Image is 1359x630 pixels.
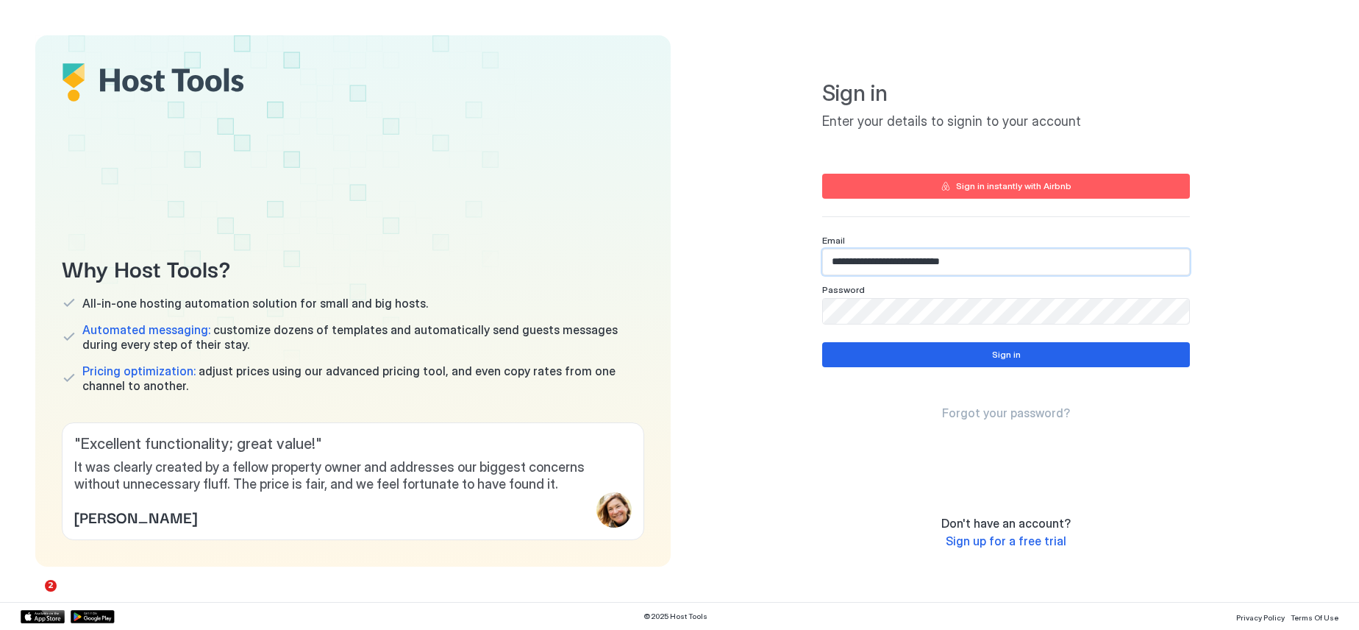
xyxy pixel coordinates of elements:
span: It was clearly created by a fellow property owner and addresses our biggest concerns without unne... [74,459,632,492]
span: adjust prices using our advanced pricing tool, and even copy rates from one channel to another. [82,364,644,393]
span: Forgot your password? [942,406,1070,420]
span: Pricing optimization: [82,364,196,378]
span: Terms Of Use [1291,613,1338,622]
span: © 2025 Host Tools [643,612,707,621]
span: Privacy Policy [1236,613,1285,622]
iframe: Intercom live chat [15,580,50,615]
span: Enter your details to signin to your account [822,113,1190,130]
button: Sign in [822,342,1190,367]
span: [PERSON_NAME] [74,506,197,528]
a: Sign up for a free trial [946,534,1066,549]
span: Password [822,284,865,295]
a: Privacy Policy [1236,609,1285,624]
button: Sign in instantly with Airbnb [822,174,1190,199]
div: profile [596,492,632,528]
a: Terms Of Use [1291,609,1338,624]
span: Sign up for a free trial [946,534,1066,548]
span: Why Host Tools? [62,251,644,284]
span: All-in-one hosting automation solution for small and big hosts. [82,296,428,311]
a: App Store [21,610,65,623]
span: 2 [45,580,57,592]
span: " Excellent functionality; great value! " [74,435,632,453]
span: Don't have an account? [941,516,1071,531]
a: Forgot your password? [942,406,1070,421]
span: Sign in [822,79,1190,107]
div: Sign in instantly with Airbnb [956,180,1071,193]
a: Google Play Store [71,610,115,623]
span: customize dozens of templates and automatically send guests messages during every step of their s... [82,322,644,352]
span: Automated messaging: [82,322,210,337]
div: Sign in [992,348,1021,361]
span: Email [822,235,845,246]
input: Input Field [823,249,1189,275]
input: Input Field [823,299,1189,324]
